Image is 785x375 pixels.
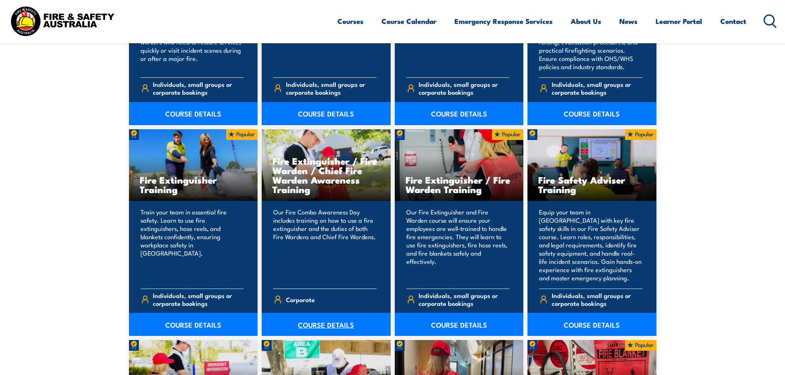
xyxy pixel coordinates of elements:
a: COURSE DETAILS [262,313,391,336]
a: Learner Portal [656,10,702,32]
p: Equip your team in [GEOGRAPHIC_DATA] with key fire safety skills in our Fire Safety Adviser cours... [539,208,642,282]
a: About Us [571,10,601,32]
a: COURSE DETAILS [129,102,258,125]
h3: Fire Extinguisher Training [140,175,247,194]
a: COURSE DETAILS [129,313,258,336]
p: Our Fire Extinguisher and Fire Warden course will ensure your employees are well-trained to handl... [406,208,510,282]
a: Courses [337,10,363,32]
span: Individuals, small groups or corporate bookings [552,80,642,96]
a: COURSE DETAILS [395,102,524,125]
h3: Fire Safety Adviser Training [538,175,646,194]
a: COURSE DETAILS [395,313,524,336]
p: Our Fire Combo Awareness Day includes training on how to use a fire extinguisher and the duties o... [273,208,377,282]
span: Individuals, small groups or corporate bookings [286,80,377,96]
a: COURSE DETAILS [527,102,656,125]
span: Individuals, small groups or corporate bookings [419,80,509,96]
span: Individuals, small groups or corporate bookings [153,291,244,307]
a: Contact [720,10,746,32]
h3: Fire Extinguisher / Fire Warden Training [405,175,513,194]
h3: Fire Extinguisher / Fire Warden / Chief Fire Warden Awareness Training [272,156,380,194]
p: Train your team in essential fire safety. Learn to use fire extinguishers, hose reels, and blanke... [141,208,244,282]
span: Corporate [286,293,315,306]
a: News [619,10,637,32]
span: Individuals, small groups or corporate bookings [419,291,509,307]
a: COURSE DETAILS [527,313,656,336]
span: Individuals, small groups or corporate bookings [153,80,244,96]
a: Emergency Response Services [455,10,553,32]
a: COURSE DETAILS [262,102,391,125]
a: Course Calendar [382,10,436,32]
span: Individuals, small groups or corporate bookings [552,291,642,307]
